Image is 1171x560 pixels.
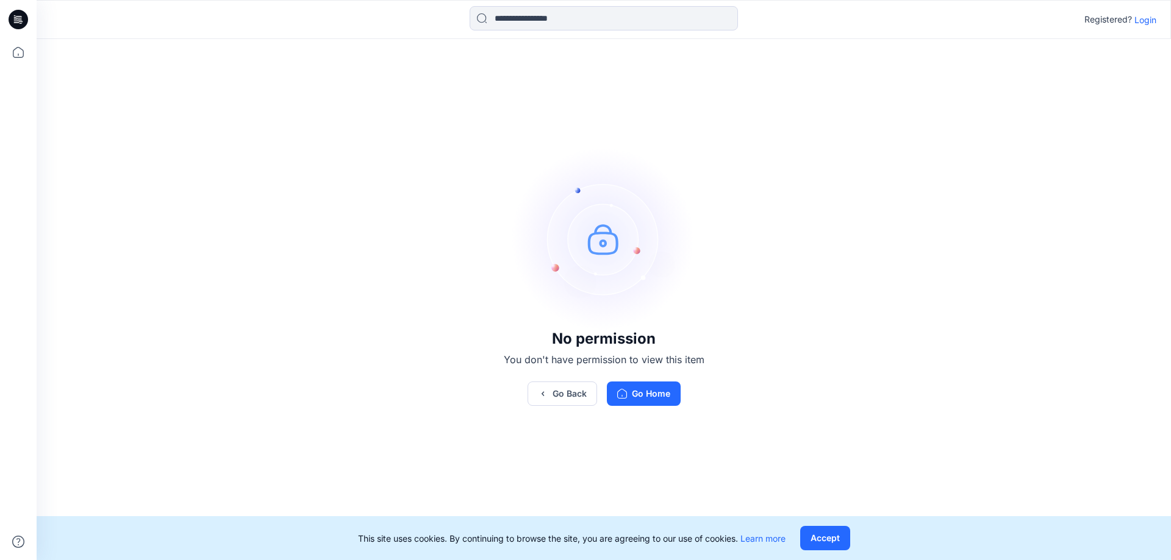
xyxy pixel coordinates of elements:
img: no-perm.svg [512,147,695,330]
button: Go Back [528,381,597,406]
h3: No permission [504,330,704,347]
button: Accept [800,526,850,550]
p: You don't have permission to view this item [504,352,704,367]
button: Go Home [607,381,681,406]
a: Learn more [740,533,786,544]
p: Login [1134,13,1156,26]
p: This site uses cookies. By continuing to browse the site, you are agreeing to our use of cookies. [358,532,786,545]
p: Registered? [1084,12,1132,27]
